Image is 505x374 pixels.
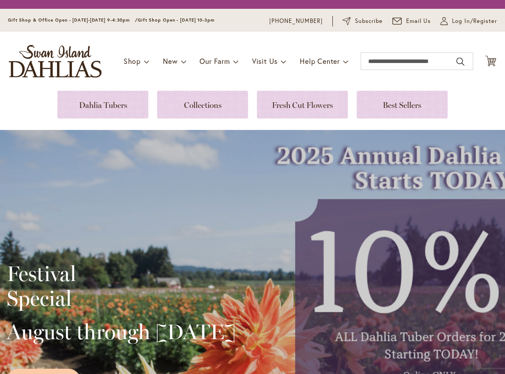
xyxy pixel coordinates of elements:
[355,17,383,26] span: Subscribe
[124,56,141,66] span: Shop
[343,17,383,26] a: Subscribe
[200,56,230,66] span: Our Farm
[456,55,464,69] button: Search
[138,17,215,23] span: Gift Shop Open - [DATE] 10-3pm
[7,319,236,344] h2: August through [DATE]
[252,56,278,66] span: Visit Us
[163,56,177,66] span: New
[9,45,102,78] a: store logo
[300,56,340,66] span: Help Center
[7,261,236,311] h2: Festival Special
[8,17,138,23] span: Gift Shop & Office Open - [DATE]-[DATE] 9-4:30pm /
[269,17,323,26] a: [PHONE_NUMBER]
[392,17,431,26] a: Email Us
[452,17,497,26] span: Log In/Register
[406,17,431,26] span: Email Us
[441,17,497,26] a: Log In/Register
